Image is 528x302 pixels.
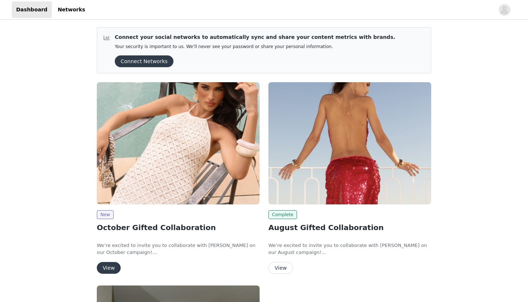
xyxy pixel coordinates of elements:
[268,222,431,233] h2: August Gifted Collaboration
[97,82,260,204] img: Peppermayo EU
[268,242,431,256] p: We’re excited to invite you to collaborate with [PERSON_NAME] on our August campaign!
[268,262,293,274] button: View
[115,33,395,41] p: Connect your social networks to automatically sync and share your content metrics with brands.
[115,44,395,50] p: Your security is important to us. We’ll never see your password or share your personal information.
[115,55,173,67] button: Connect Networks
[97,265,121,271] a: View
[12,1,52,18] a: Dashboard
[97,222,260,233] h2: October Gifted Collaboration
[97,242,260,256] p: We’re excited to invite you to collaborate with [PERSON_NAME] on our October campaign!
[53,1,89,18] a: Networks
[97,210,114,219] span: New
[97,262,121,274] button: View
[268,265,293,271] a: View
[501,4,508,16] div: avatar
[268,82,431,204] img: Peppermayo EU
[268,210,297,219] span: Complete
